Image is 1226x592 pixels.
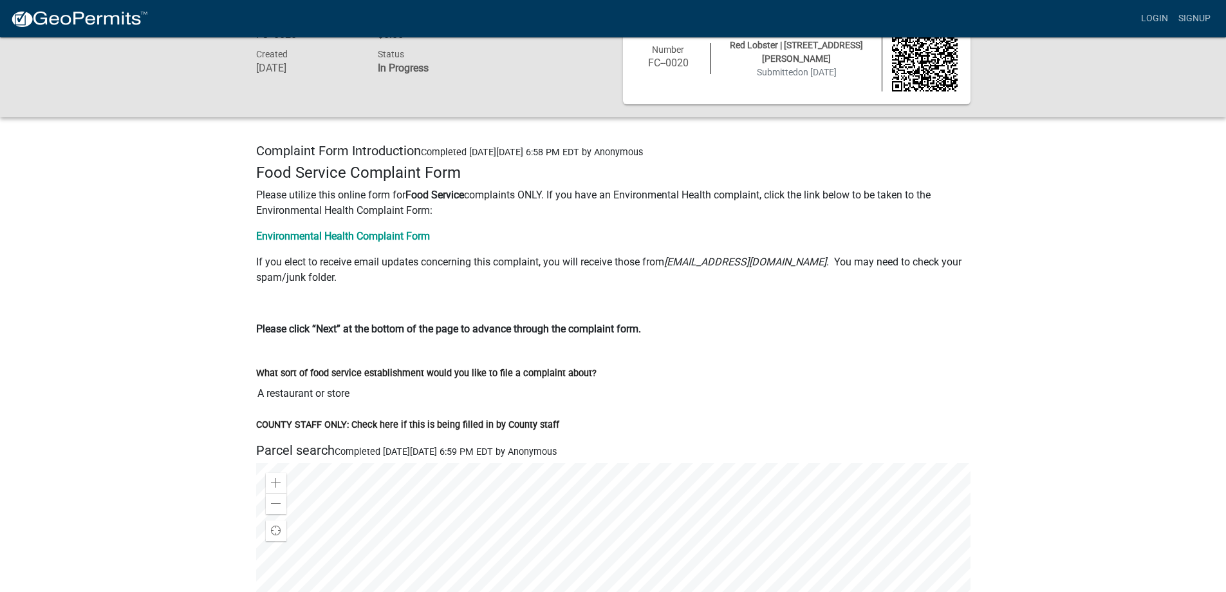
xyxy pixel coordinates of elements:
div: Zoom in [266,473,286,493]
span: Completed [DATE][DATE] 6:59 PM EDT by Anonymous [335,446,557,457]
label: What sort of food service establishment would you like to file a complaint about? [256,369,597,378]
img: QR code [892,26,958,91]
p: Please utilize this online form for complaints ONLY. If you have an Environmental Health complain... [256,187,971,218]
div: Find my location [266,520,286,541]
h6: FC--0020 [636,57,701,69]
i: [EMAIL_ADDRESS][DOMAIN_NAME] [664,256,826,268]
h5: Parcel search [256,443,971,458]
a: Signup [1173,6,1216,31]
strong: Food Service [405,189,464,201]
h6: [DATE] [256,62,359,74]
a: Environmental Health Complaint Form [256,230,430,242]
span: Submitted on [DATE] [757,67,837,77]
strong: In Progress [378,62,429,74]
a: Login [1136,6,1173,31]
h4: Food Service Complaint Form [256,164,971,182]
p: If you elect to receive email updates concerning this complaint, you will receive those from . Yo... [256,254,971,285]
div: Zoom out [266,493,286,514]
span: Status [378,49,404,59]
span: Completed [DATE][DATE] 6:58 PM EDT by Anonymous [421,147,643,158]
span: Red Lobster | [STREET_ADDRESS][PERSON_NAME] [730,40,863,64]
span: Number [652,44,684,55]
h5: Complaint Form Introduction [256,143,971,158]
label: COUNTY STAFF ONLY: Check here if this is being filled in by County staff [256,421,559,430]
span: Created [256,49,288,59]
strong: Please click “Next” at the bottom of the page to advance through the complaint form. [256,323,641,335]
